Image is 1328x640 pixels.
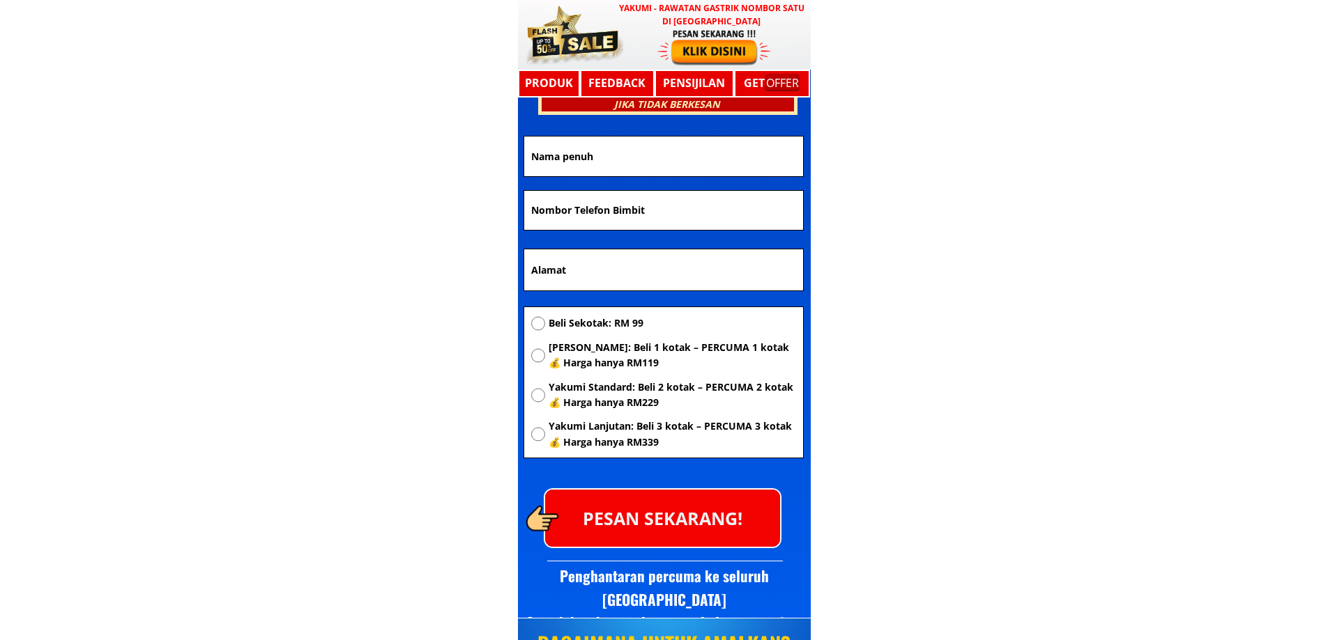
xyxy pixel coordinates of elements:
[528,249,800,291] input: Alamat
[528,136,800,176] input: Nama penuh
[545,490,780,546] p: PESAN SEKARANG!
[581,75,653,93] h3: Feedback
[738,75,807,93] h3: GET
[518,75,580,93] h3: Produk
[765,74,800,91] mark: OFFER
[549,419,795,450] span: Yakumi Lanjutan: Beli 3 kotak – PERCUMA 3 kotak 💰 Harga hanya RM339
[549,340,795,371] span: [PERSON_NAME]: Beli 1 kotak – PERCUMA 1 kotak 💰 Harga hanya RM119
[549,380,795,411] span: Yakumi Standard: Beli 2 kotak – PERCUMA 2 kotak 💰 Harga hanya RM229
[659,75,728,93] h3: Pensijilan
[616,1,807,28] h3: YAKUMI - Rawatan Gastrik Nombor Satu di [GEOGRAPHIC_DATA]
[518,564,811,634] h3: Penghantaran percuma ke seluruh [GEOGRAPHIC_DATA] Semak kandungan barang sebelum menerima
[528,191,800,230] input: Nombor Telefon Bimbit
[549,315,795,331] span: Beli Sekotak: RM 99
